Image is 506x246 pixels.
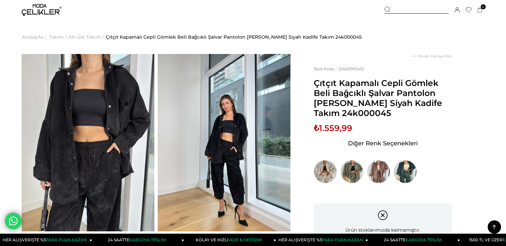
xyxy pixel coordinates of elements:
span: KARGOYA TESLİM [129,237,165,242]
img: Çıtçıt Kapamalı Cepli Gömlek Beli Bağcıklı Şalvar Pantolon Dante Kadın Haki Kadife Takım 24k000045 [340,160,364,183]
span: KARGOYA TESLİM [406,237,441,242]
span: 0 [481,4,486,9]
img: Çıtçıt Kapamalı Cepli Gömlek Beli Bağcıklı Şalvar Pantolon Dante Kadın Bej Kadife Takım 24k000045 [314,160,337,183]
span: PARA PUAN KAZAN [46,237,87,242]
span: ₺1.559,99 [314,123,352,133]
li: > [69,20,106,54]
li: > [49,20,69,54]
img: Çıtçıt Kapamalı Cepli Gömlek Beli Bağcıklı Şalvar Pantolon Dante Kadın Kahve Kadife Takım 24k000045 [367,160,390,183]
span: Diğer Renk Seçenekleri [348,138,418,149]
img: Dante takım 24k000045 [158,54,290,231]
a: 0 [477,8,482,13]
span: İADE & DEĞİŞİM! [228,237,261,242]
span: Stok Kodu [314,66,338,71]
span: PARA PUAN KAZAN [322,237,363,242]
span: Çıtçıt Kapamalı Cepli Gömlek Beli Bağcıklı Şalvar Pantolon [PERSON_NAME] Siyah Kadife Takım 24k00... [314,78,452,118]
a: Takım [49,20,64,54]
img: Çıtçıt Kapamalı Cepli Gömlek Beli Bağcıklı Şalvar Pantolon Dante Kadın Zümrüt Kadife Takım 24k000045 [394,160,417,183]
div: Ürün stoklarımızda kalmamıştır. [314,203,452,240]
span: (24k000045) [314,66,364,71]
a: Anasayfa [22,20,43,54]
a: < < Önceki Sayfaya Dön [412,54,452,58]
a: Alt-Üst Takım [69,20,101,54]
li: > [22,20,48,54]
a: Çıtçıt Kapamalı Cepli Gömlek Beli Bağcıklı Şalvar Pantolon [PERSON_NAME] Siyah Kadife Takım 24k00... [106,20,362,54]
img: Dante takım 24k000045 [22,54,154,231]
img: logo [22,4,62,16]
a: KOLAY VE HIZLIİADE & DEĞİŞİM! [184,234,276,246]
a: HER ALIŞVERİŞTE %3PARA PUAN KAZAN [276,234,368,246]
a: 24 SAATTEKARGOYA TESLİM [92,234,184,246]
a: 24 SAATTEKARGOYA TESLİM [368,234,460,246]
